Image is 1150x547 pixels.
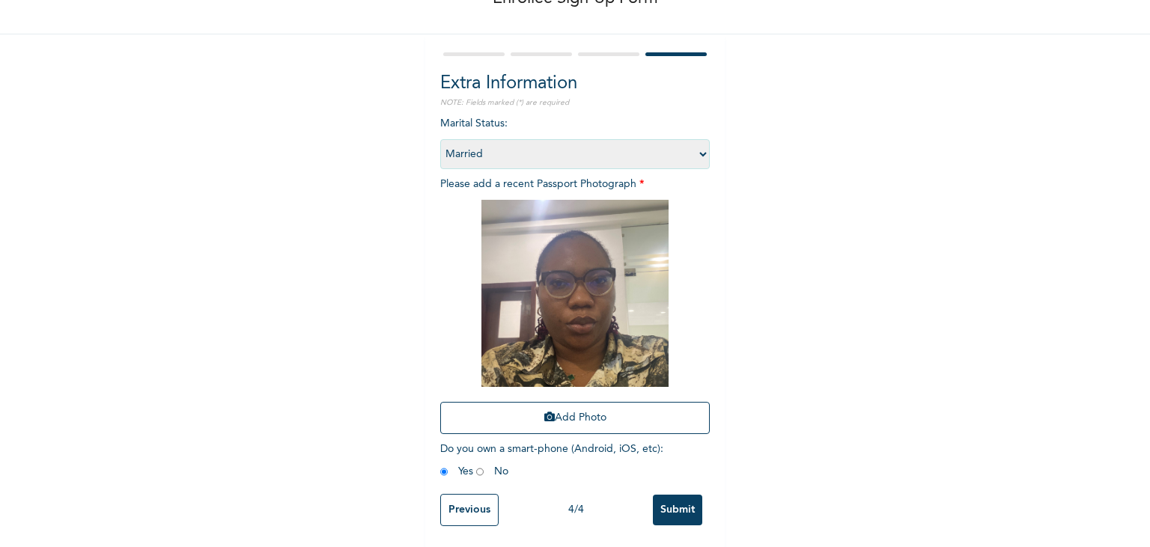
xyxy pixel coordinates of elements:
img: Crop [481,200,669,387]
input: Submit [653,495,702,525]
h2: Extra Information [440,70,710,97]
span: Do you own a smart-phone (Android, iOS, etc) : Yes No [440,444,663,477]
p: NOTE: Fields marked (*) are required [440,97,710,109]
button: Add Photo [440,402,710,434]
span: Please add a recent Passport Photograph [440,179,710,441]
div: 4 / 4 [499,502,653,518]
span: Marital Status : [440,118,710,159]
input: Previous [440,494,499,526]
